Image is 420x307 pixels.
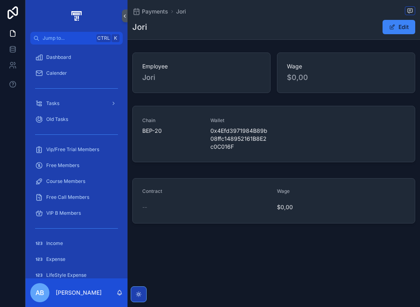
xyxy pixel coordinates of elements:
[26,45,128,278] div: scrollable content
[142,8,168,16] span: Payments
[30,206,123,220] a: VIP B Members
[30,142,123,157] a: Vip/Free Trial Members
[30,236,123,251] a: Income
[46,240,63,247] span: Income
[46,210,81,216] span: VIP B Members
[43,35,93,41] span: Jump to...
[277,188,290,194] span: Wage
[46,54,71,60] span: Dashboard
[277,203,405,211] span: $0,00
[210,117,269,124] span: Wallet
[30,190,123,204] a: Free Call Members
[30,268,123,282] a: LifeStyle Expense
[30,96,123,111] a: Tasks
[30,66,123,80] a: Calender
[30,50,123,64] a: Dashboard
[46,162,79,169] span: Free Members
[210,127,269,151] span: 0x4Efd3971984B89b08ffc148952161B8E2c0C016F
[30,158,123,173] a: Free Members
[142,62,261,70] span: Employee
[46,100,59,107] span: Tasks
[35,288,44,297] span: AB
[142,188,162,194] span: Contract
[46,178,85,185] span: Course Members
[112,35,119,41] span: K
[30,32,123,45] button: Jump to...CtrlK
[30,174,123,188] a: Course Members
[287,72,405,83] span: $0,00
[142,72,261,83] span: Jori
[142,127,201,135] span: BEP-20
[287,62,405,70] span: Wage
[132,8,168,16] a: Payments
[46,256,65,262] span: Expense
[46,116,68,122] span: Old Tasks
[142,203,147,211] span: --
[56,289,102,297] p: [PERSON_NAME]
[383,20,415,34] button: Edit
[176,8,186,16] a: Jori
[46,146,99,153] span: Vip/Free Trial Members
[46,70,67,76] span: Calender
[30,252,123,266] a: Expense
[70,10,83,22] img: App logo
[142,117,201,124] span: Chain
[96,34,111,42] span: Ctrl
[132,21,147,33] h1: Jori
[46,194,89,200] span: Free Call Members
[30,112,123,126] a: Old Tasks
[46,272,86,278] span: LifeStyle Expense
